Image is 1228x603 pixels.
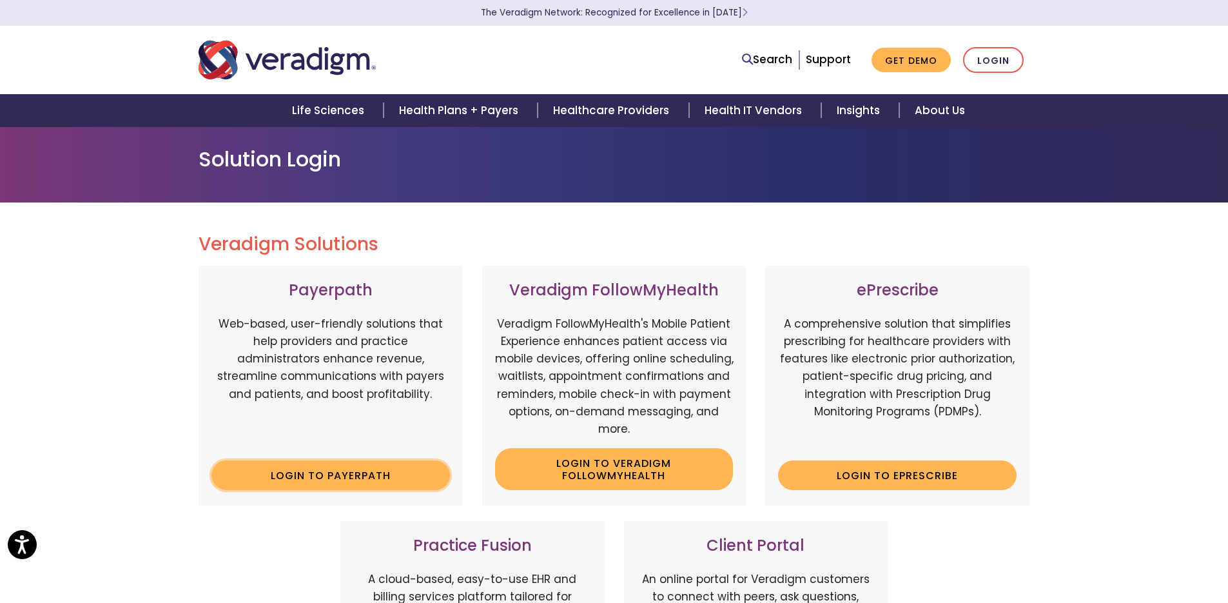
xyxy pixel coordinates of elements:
[199,39,376,81] img: Veradigm logo
[637,537,875,555] h3: Client Portal
[495,281,734,300] h3: Veradigm FollowMyHealth
[211,315,450,451] p: Web-based, user-friendly solutions that help providers and practice administrators enhance revenu...
[199,233,1030,255] h2: Veradigm Solutions
[495,315,734,438] p: Veradigm FollowMyHealth's Mobile Patient Experience enhances patient access via mobile devices, o...
[778,315,1017,451] p: A comprehensive solution that simplifies prescribing for healthcare providers with features like ...
[821,94,899,127] a: Insights
[899,94,980,127] a: About Us
[778,281,1017,300] h3: ePrescribe
[963,47,1024,74] a: Login
[211,281,450,300] h3: Payerpath
[538,94,688,127] a: Healthcare Providers
[742,51,792,68] a: Search
[211,460,450,490] a: Login to Payerpath
[481,6,748,19] a: The Veradigm Network: Recognized for Excellence in [DATE]Learn More
[778,460,1017,490] a: Login to ePrescribe
[806,52,851,67] a: Support
[199,147,1030,172] h1: Solution Login
[872,48,951,73] a: Get Demo
[277,94,384,127] a: Life Sciences
[742,6,748,19] span: Learn More
[689,94,821,127] a: Health IT Vendors
[384,94,538,127] a: Health Plans + Payers
[353,537,592,555] h3: Practice Fusion
[495,448,734,490] a: Login to Veradigm FollowMyHealth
